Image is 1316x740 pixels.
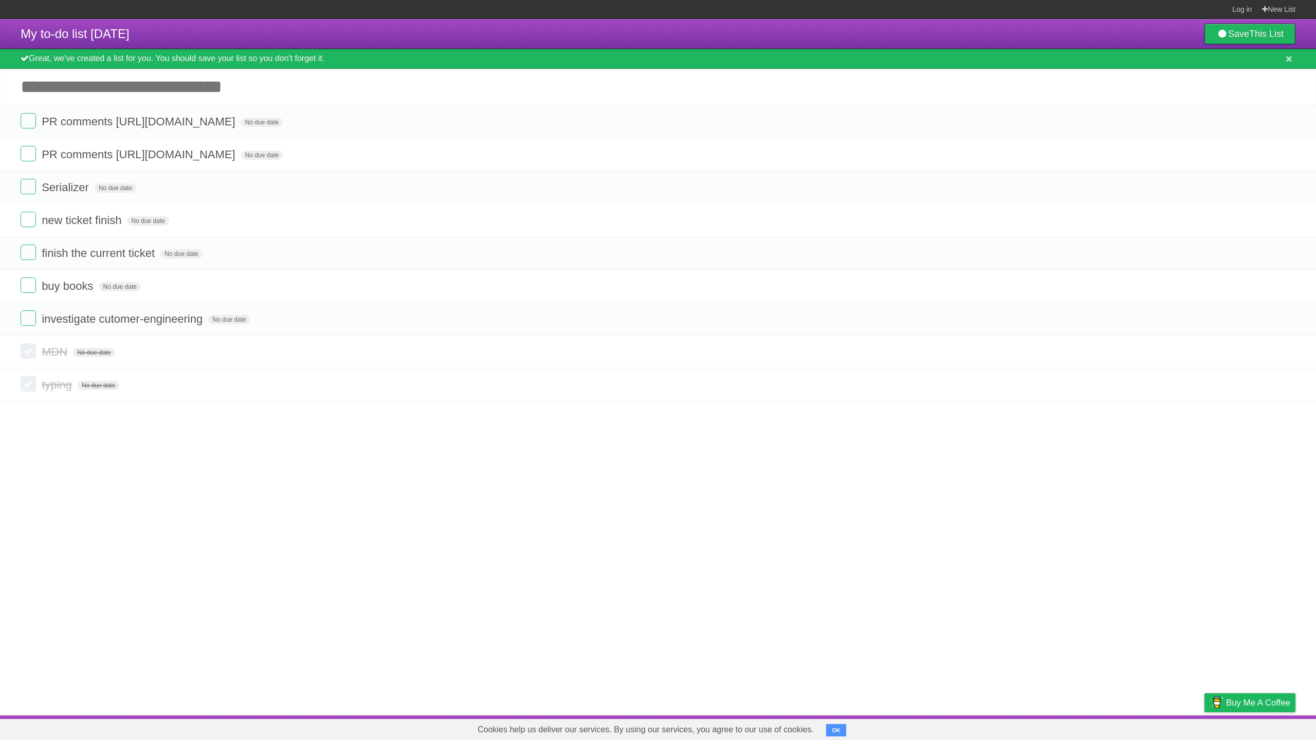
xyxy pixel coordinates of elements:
[42,280,96,292] span: buy books
[42,247,157,260] span: finish the current ticket
[1249,29,1284,39] b: This List
[73,348,115,357] span: No due date
[21,310,36,326] label: Done
[1231,718,1295,737] a: Suggest a feature
[241,151,283,160] span: No due date
[826,724,846,736] button: OK
[21,212,36,227] label: Done
[42,115,238,128] span: PR comments [URL][DOMAIN_NAME]
[21,27,130,41] span: My to-do list [DATE]
[21,376,36,392] label: Done
[160,249,202,258] span: No due date
[1068,718,1089,737] a: About
[208,315,250,324] span: No due date
[42,181,92,194] span: Serializer
[21,277,36,293] label: Done
[21,245,36,260] label: Done
[21,343,36,359] label: Done
[21,113,36,128] label: Done
[467,719,824,740] span: Cookies help us deliver our services. By using our services, you agree to our use of cookies.
[1102,718,1143,737] a: Developers
[78,381,119,390] span: No due date
[1204,693,1295,712] a: Buy me a coffee
[21,146,36,161] label: Done
[1226,694,1290,712] span: Buy me a coffee
[42,148,238,161] span: PR comments [URL][DOMAIN_NAME]
[42,378,75,391] span: typing
[42,214,124,227] span: new ticket finish
[95,183,136,193] span: No due date
[1210,694,1223,711] img: Buy me a coffee
[1156,718,1179,737] a: Terms
[241,118,283,127] span: No due date
[1191,718,1218,737] a: Privacy
[127,216,169,226] span: No due date
[21,179,36,194] label: Done
[99,282,141,291] span: No due date
[1204,24,1295,44] a: SaveThis List
[42,345,70,358] span: MDN
[42,312,205,325] span: investigate cutomer-engineering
